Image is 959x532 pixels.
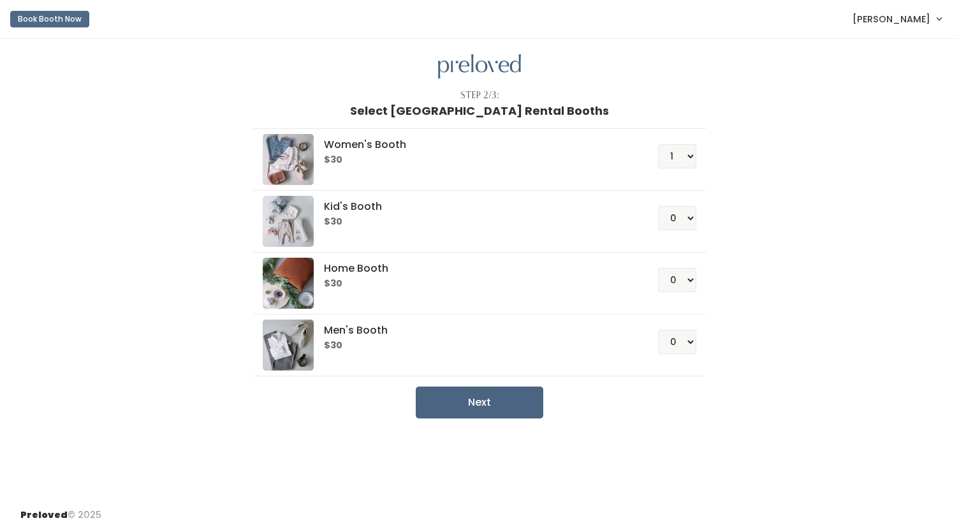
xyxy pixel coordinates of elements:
[324,155,627,165] h6: $30
[324,263,627,274] h5: Home Booth
[324,341,627,351] h6: $30
[263,196,314,247] img: preloved logo
[438,54,521,79] img: preloved logo
[263,258,314,309] img: preloved logo
[324,325,627,336] h5: Men's Booth
[20,508,68,521] span: Preloved
[460,89,499,102] div: Step 2/3:
[324,279,627,289] h6: $30
[324,201,627,212] h5: Kid's Booth
[350,105,609,117] h1: Select [GEOGRAPHIC_DATA] Rental Booths
[10,11,89,27] button: Book Booth Now
[416,387,543,418] button: Next
[263,320,314,371] img: preloved logo
[20,498,101,522] div: © 2025
[324,139,627,151] h5: Women's Booth
[263,134,314,185] img: preloved logo
[840,5,954,33] a: [PERSON_NAME]
[853,12,930,26] span: [PERSON_NAME]
[10,5,89,33] a: Book Booth Now
[324,217,627,227] h6: $30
